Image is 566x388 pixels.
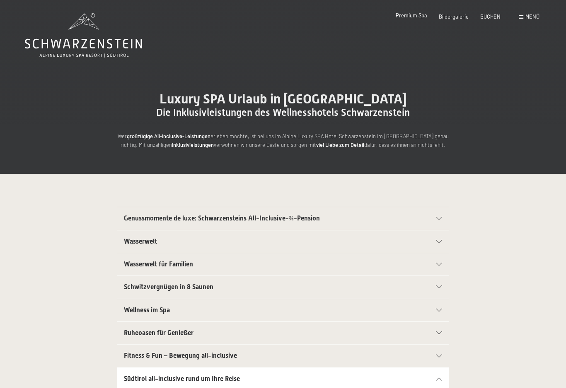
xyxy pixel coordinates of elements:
span: Schwitzvergnügen in 8 Saunen [124,283,213,291]
span: Wasserwelt [124,237,157,245]
span: Menü [525,13,539,20]
span: Wasserwelt für Familien [124,260,193,268]
strong: großzügige All-inclusive-Leistungen [127,133,210,139]
strong: viel Liebe zum Detail [316,141,364,148]
a: Premium Spa [396,12,427,19]
span: Fitness & Fun – Bewegung all-inclusive [124,352,237,359]
a: BUCHEN [480,13,501,20]
span: Die Inklusivleistungen des Wellnesshotels Schwarzenstein [156,107,410,118]
a: Bildergalerie [439,13,469,20]
span: Luxury SPA Urlaub in [GEOGRAPHIC_DATA] [160,91,407,107]
p: Wer erleben möchte, ist bei uns im Alpine Luxury SPA Hotel Schwarzenstein im [GEOGRAPHIC_DATA] ge... [117,132,449,149]
span: Ruheoasen für Genießer [124,329,194,337]
span: Wellness im Spa [124,306,170,314]
span: Südtirol all-inclusive rund um Ihre Reise [124,375,240,383]
span: Genussmomente de luxe: Schwarzensteins All-Inclusive-¾-Pension [124,214,320,222]
strong: Inklusivleistungen [172,141,214,148]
